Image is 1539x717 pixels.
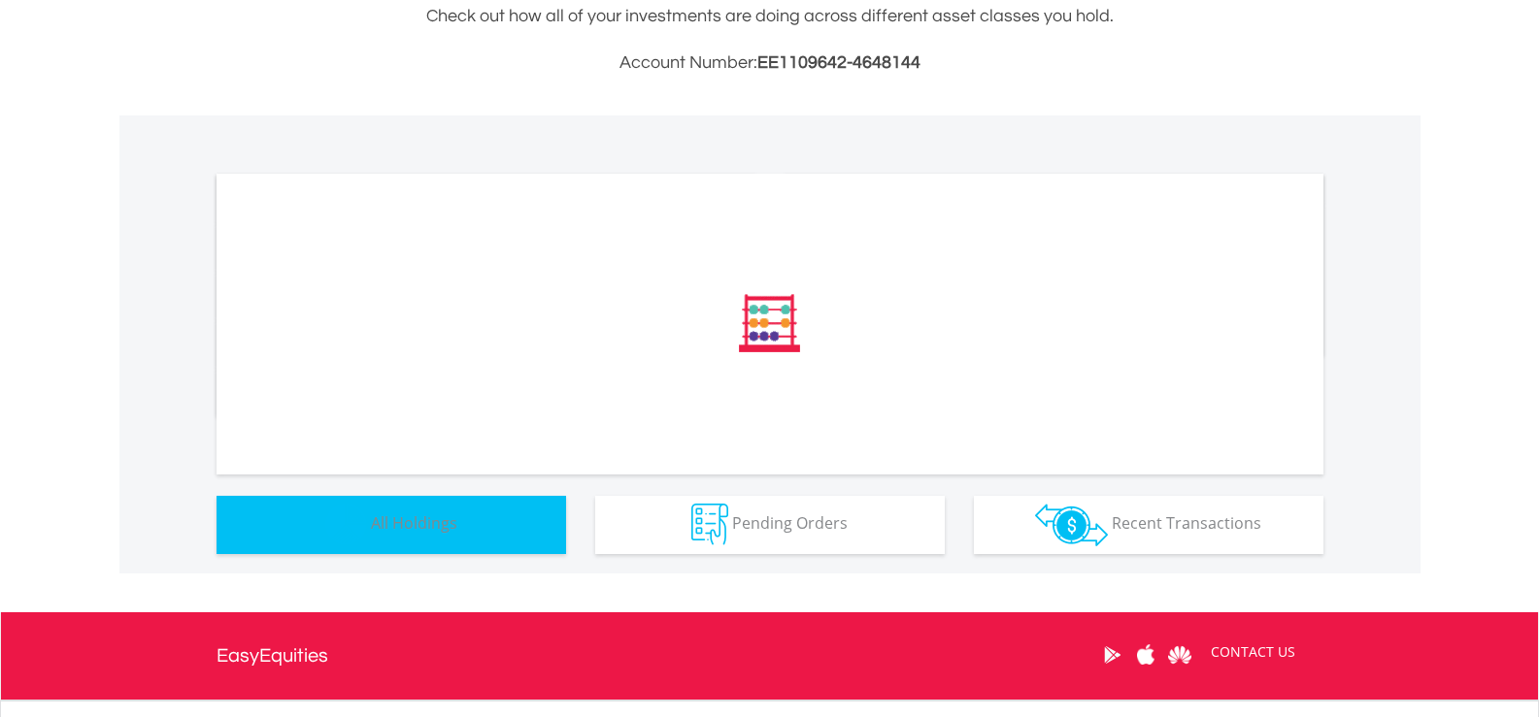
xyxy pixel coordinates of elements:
img: transactions-zar-wht.png [1035,504,1108,546]
button: Pending Orders [595,496,945,554]
button: Recent Transactions [974,496,1323,554]
button: All Holdings [217,496,566,554]
h3: Account Number: [217,49,1323,77]
a: Huawei [1163,625,1197,685]
div: Check out how all of your investments are doing across different asset classes you hold. [217,3,1323,77]
a: EasyEquities [217,612,328,700]
a: Google Play [1095,625,1129,685]
span: Recent Transactions [1112,512,1261,534]
a: CONTACT US [1197,625,1309,679]
span: Pending Orders [732,512,848,534]
img: holdings-wht.png [325,504,367,545]
span: EE1109642-4648144 [757,53,920,72]
span: All Holdings [371,512,457,534]
img: pending_instructions-wht.png [691,504,728,545]
a: Apple [1129,625,1163,685]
